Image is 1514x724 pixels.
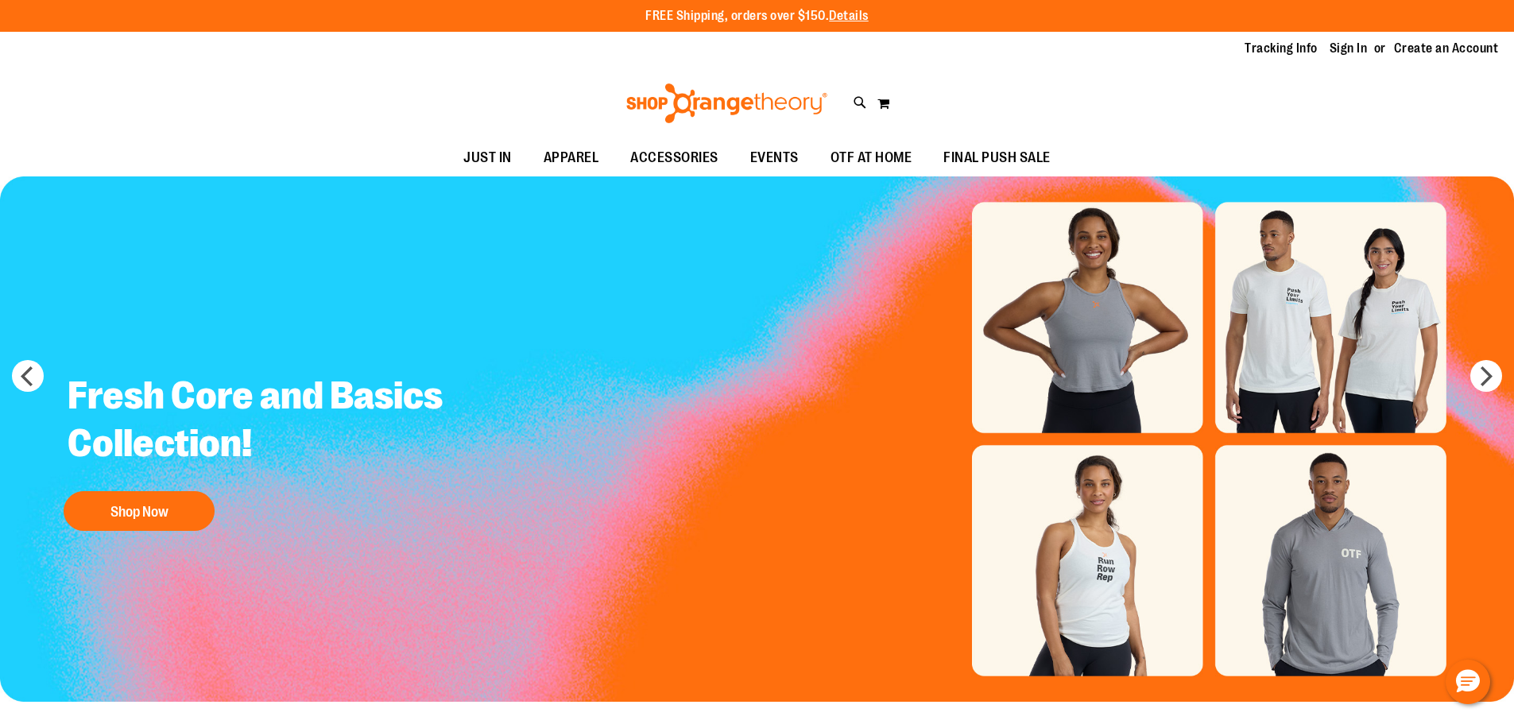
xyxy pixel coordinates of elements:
span: OTF AT HOME [831,140,912,176]
button: prev [12,360,44,392]
a: Tracking Info [1245,40,1318,57]
a: FINAL PUSH SALE [927,140,1067,176]
a: JUST IN [447,140,528,176]
a: Fresh Core and Basics Collection! Shop Now [56,360,479,539]
span: JUST IN [463,140,512,176]
a: Sign In [1330,40,1368,57]
a: EVENTS [734,140,815,176]
a: Details [829,9,869,23]
span: FINAL PUSH SALE [943,140,1051,176]
span: EVENTS [750,140,799,176]
h2: Fresh Core and Basics Collection! [56,360,479,483]
a: OTF AT HOME [815,140,928,176]
a: APPAREL [528,140,615,176]
span: APPAREL [544,140,599,176]
a: ACCESSORIES [614,140,734,176]
a: Create an Account [1394,40,1499,57]
span: ACCESSORIES [630,140,718,176]
button: Shop Now [64,491,215,531]
p: FREE Shipping, orders over $150. [645,7,869,25]
button: Hello, have a question? Let’s chat. [1446,660,1490,704]
img: Shop Orangetheory [624,83,830,123]
button: next [1470,360,1502,392]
